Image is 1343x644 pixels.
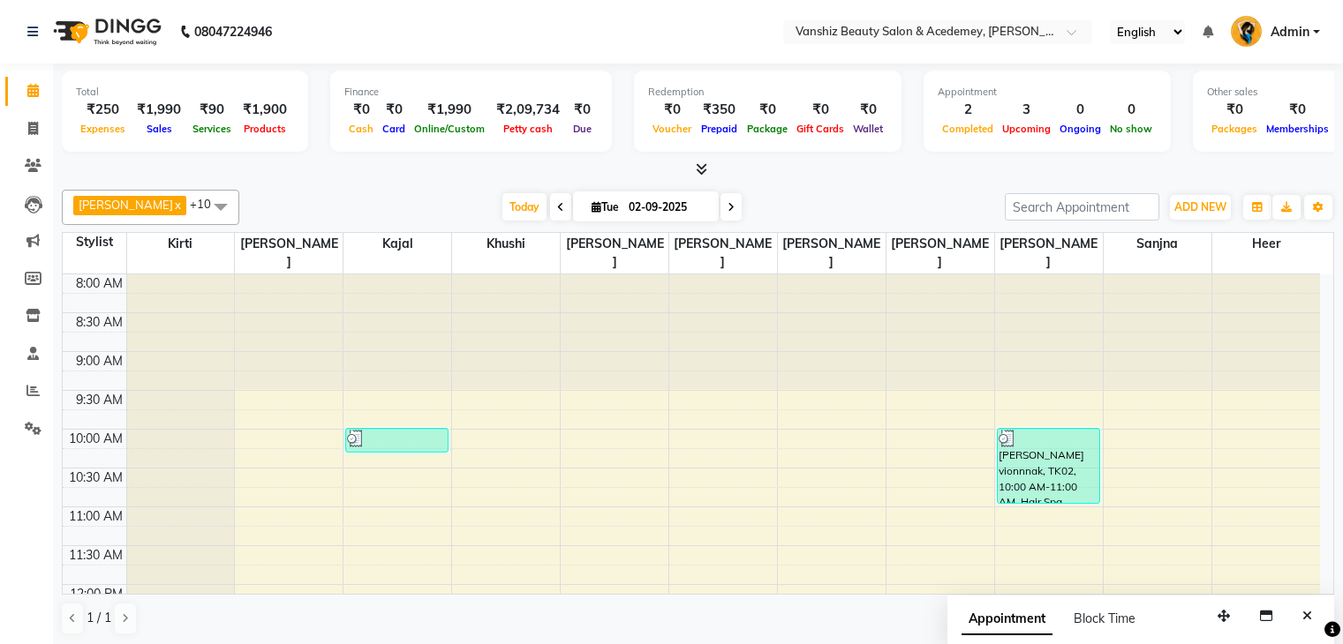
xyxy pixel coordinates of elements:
span: [PERSON_NAME] [995,233,1103,273]
span: [PERSON_NAME] [235,233,343,273]
span: Online/Custom [410,123,489,135]
div: ₹1,990 [410,100,489,120]
div: ₹0 [849,100,887,120]
div: 0 [1055,100,1105,120]
b: 08047224946 [194,7,272,56]
span: [PERSON_NAME] [669,233,777,273]
span: Voucher [648,123,696,135]
div: Appointment [938,85,1157,100]
div: ₹350 [696,100,743,120]
div: Total [76,85,294,100]
div: 3 [998,100,1055,120]
span: Packages [1207,123,1262,135]
span: Due [569,123,596,135]
input: 2025-09-02 [623,194,712,221]
span: Cash [344,123,378,135]
div: ₹0 [344,100,378,120]
div: ₹0 [1207,100,1262,120]
div: ₹1,900 [236,100,294,120]
span: [PERSON_NAME] [887,233,994,273]
div: Finance [344,85,598,100]
span: khushi [452,233,560,255]
div: 9:00 AM [72,352,126,371]
span: ADD NEW [1174,200,1226,213]
button: ADD NEW [1170,195,1231,220]
span: Prepaid [697,123,742,135]
div: 8:00 AM [72,274,126,293]
div: ₹2,09,734 [489,100,567,120]
span: Sales [142,123,177,135]
span: sanjna [1104,233,1211,255]
div: ₹1,990 [130,100,188,120]
span: No show [1105,123,1157,135]
div: Redemption [648,85,887,100]
span: Tue [587,200,623,213]
span: Memberships [1262,123,1333,135]
div: ₹0 [648,100,696,120]
span: Completed [938,123,998,135]
div: 10:30 AM [65,468,126,487]
img: Admin [1231,16,1262,47]
span: Petty cash [499,123,557,135]
span: Admin [1271,23,1309,41]
div: 9:30 AM [72,391,126,409]
div: ₹0 [792,100,849,120]
span: kajal [343,233,451,255]
div: 2 [938,100,998,120]
div: 12:00 PM [66,585,126,603]
span: Today [502,193,547,221]
span: [PERSON_NAME] [79,198,173,212]
span: Gift Cards [792,123,849,135]
span: Package [743,123,792,135]
div: 10:00 AM [65,430,126,448]
div: 11:00 AM [65,507,126,526]
span: +10 [190,197,224,211]
span: [PERSON_NAME] [778,233,886,273]
div: 0 [1105,100,1157,120]
span: Ongoing [1055,123,1105,135]
span: Services [188,123,236,135]
img: logo [45,7,166,56]
div: ₹0 [1262,100,1333,120]
div: ₹0 [567,100,598,120]
div: 8:30 AM [72,313,126,332]
button: Close [1294,603,1320,630]
span: Card [378,123,410,135]
span: Wallet [849,123,887,135]
div: ₹250 [76,100,130,120]
span: Block Time [1074,610,1136,626]
input: Search Appointment [1005,193,1159,221]
div: [PERSON_NAME] vionnnak, TK02, 10:00 AM-11:00 AM, Hair Spa Treatment -Keratin Hair spa [998,429,1099,503]
span: Appointment [962,603,1053,635]
span: Products [239,123,290,135]
span: kirti [127,233,235,255]
span: 1 / 1 [87,609,111,627]
div: 11:30 AM [65,546,126,565]
span: [PERSON_NAME] [561,233,668,273]
div: ₹0 [743,100,792,120]
span: Upcoming [998,123,1055,135]
div: ₹0 [378,100,410,120]
div: [PERSON_NAME], TK04, 10:00 AM-10:20 AM, eyebro [346,429,448,452]
div: Stylist [63,233,126,251]
div: ₹90 [188,100,236,120]
span: Expenses [76,123,130,135]
span: Heer [1212,233,1320,255]
a: x [173,198,181,212]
